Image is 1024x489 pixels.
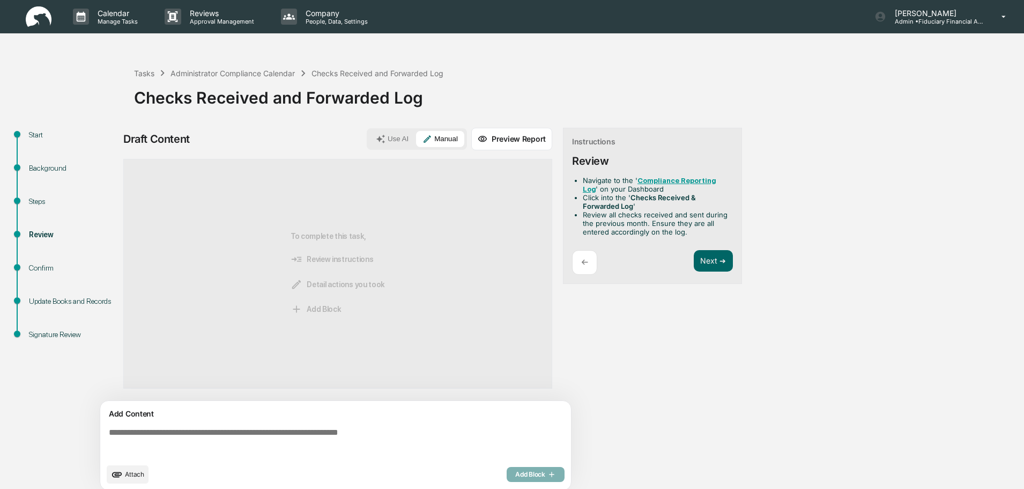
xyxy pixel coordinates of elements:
[291,177,385,371] div: To complete this task,
[581,257,588,267] p: ←
[134,69,154,78] div: Tasks
[170,69,295,78] div: Administrator Compliance Calendar
[471,128,552,150] button: Preview Report
[583,193,696,210] strong: Checks Received & Forwarded Log
[583,176,729,193] li: Navigate to the ' ' on your Dashboard
[311,69,443,78] div: Checks Received and Forwarded Log
[29,329,117,340] div: Signature Review
[572,137,615,146] div: Instructions
[583,210,729,236] li: Review all checks received and sent during the previous month. Ensure they are all entered accord...
[694,250,733,272] button: Next ➔
[89,9,143,18] p: Calendar
[29,163,117,174] div: Background
[107,407,565,420] div: Add Content
[29,129,117,141] div: Start
[29,229,117,240] div: Review
[29,262,117,274] div: Confirm
[107,465,149,484] button: upload document
[416,131,464,147] button: Manual
[26,6,51,27] img: logo
[134,79,1019,107] div: Checks Received and Forwarded Log
[291,279,385,290] span: Detail actions you took
[886,18,986,25] p: Admin • Fiduciary Financial Advisors
[886,9,986,18] p: [PERSON_NAME]
[29,296,117,307] div: Update Books and Records
[291,303,341,315] span: Add Block
[89,18,143,25] p: Manage Tasks
[583,193,729,210] li: Click into the ' '
[181,9,259,18] p: Reviews
[297,18,373,25] p: People, Data, Settings
[572,155,609,167] div: Review
[125,470,144,478] span: Attach
[29,196,117,207] div: Steps
[583,177,716,193] a: Compliance Reporting Log
[181,18,259,25] p: Approval Management
[291,253,373,265] span: Review instructions
[123,133,190,145] div: Draft Content
[297,9,373,18] p: Company
[990,454,1019,483] iframe: Open customer support
[369,131,415,147] button: Use AI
